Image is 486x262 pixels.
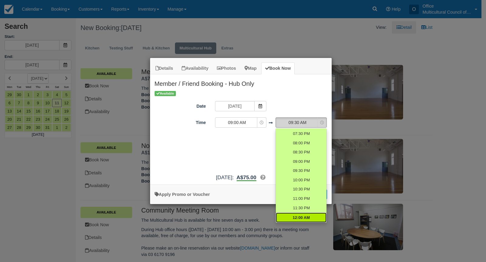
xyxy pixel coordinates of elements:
span: 08:00 PM [293,140,310,146]
span: 10:00 PM [293,177,310,183]
span: 07:30 PM [293,131,310,137]
span: 11:00 PM [293,196,310,202]
a: Map [241,62,261,74]
span: 10:30 PM [293,186,310,192]
span: 09:00 AM [215,119,258,126]
a: Availability [178,62,212,74]
span: 09:30 PM [293,168,310,174]
h2: Member / Friend Booking - Hub Only [150,74,332,90]
span: 08:30 PM [293,149,310,155]
span: Available [155,91,176,96]
span: 12:00 AM [293,215,310,221]
div: [DATE]: [150,174,332,181]
span: A$75.00 [237,174,256,180]
span: 11:30 PM [293,205,310,211]
a: Details [152,62,177,74]
label: Time [150,117,210,126]
div: Item Modal [150,74,332,181]
a: Apply Voucher [155,192,210,197]
label: Date [150,101,210,109]
span: 09:00 PM [293,159,310,165]
span: 09:30 AM [276,119,319,126]
a: Photos [213,62,240,74]
a: Book Now [261,62,295,74]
